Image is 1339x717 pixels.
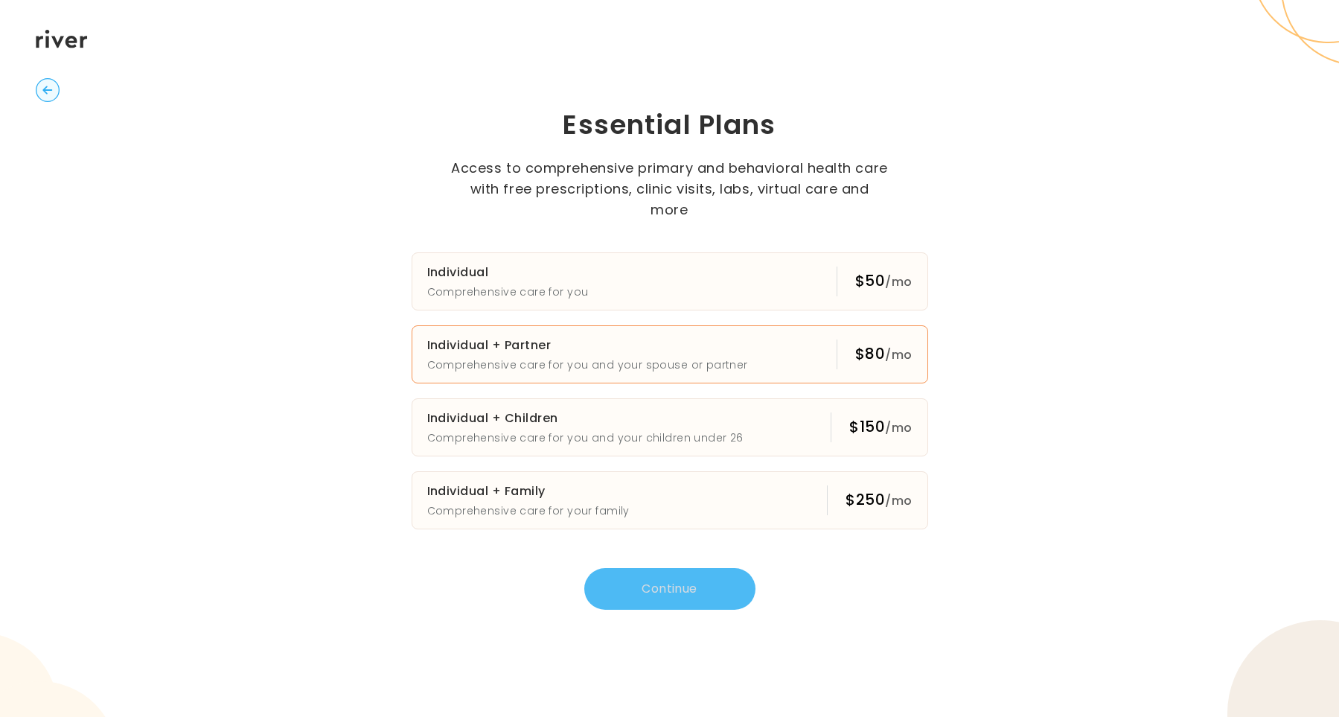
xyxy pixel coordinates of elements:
[450,158,889,220] p: Access to comprehensive primary and behavioral health care with free prescriptions, clinic visits...
[885,346,912,363] span: /mo
[427,262,589,283] h3: Individual
[412,398,928,456] button: Individual + ChildrenComprehensive care for you and your children under 26$150/mo
[846,489,912,512] div: $250
[427,408,744,429] h3: Individual + Children
[427,335,748,356] h3: Individual + Partner
[412,471,928,529] button: Individual + FamilyComprehensive care for your family$250/mo
[427,283,589,301] p: Comprehensive care for you
[584,568,755,610] button: Continue
[855,343,913,366] div: $80
[885,419,912,436] span: /mo
[412,252,928,310] button: IndividualComprehensive care for you$50/mo
[427,429,744,447] p: Comprehensive care for you and your children under 26
[427,502,630,520] p: Comprehensive care for your family
[412,325,928,383] button: Individual + PartnerComprehensive care for you and your spouse or partner$80/mo
[885,492,912,509] span: /mo
[849,416,912,439] div: $150
[427,481,630,502] h3: Individual + Family
[885,273,912,290] span: /mo
[427,356,748,374] p: Comprehensive care for you and your spouse or partner
[347,107,993,143] h1: Essential Plans
[855,270,913,293] div: $50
